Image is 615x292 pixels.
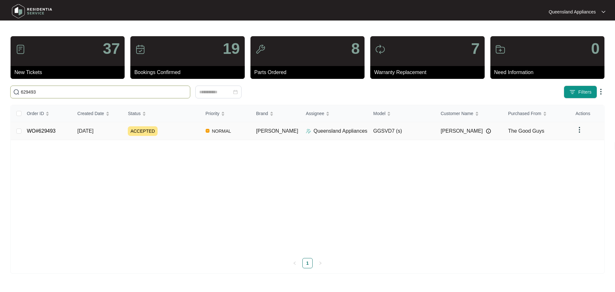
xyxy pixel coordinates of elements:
button: right [315,258,325,268]
th: Purchased From [503,105,570,122]
img: residentia service logo [10,2,54,21]
p: 8 [351,41,360,56]
span: left [293,261,297,265]
span: Filters [578,89,592,96]
img: dropdown arrow [597,88,605,96]
p: Warranty Replacement [374,69,484,76]
span: Created Date [78,110,104,117]
th: Status [123,105,200,122]
img: icon [15,44,26,54]
p: Queensland Appliances [549,9,596,15]
span: ACCEPTED [128,126,157,136]
img: search-icon [13,89,20,95]
img: icon [135,44,145,54]
p: Parts Ordered [254,69,365,76]
span: [PERSON_NAME] [256,128,298,134]
th: Actions [570,105,604,122]
p: Bookings Confirmed [134,69,244,76]
span: The Good Guys [508,128,544,134]
li: Next Page [315,258,325,268]
td: GGSVD7 (s) [368,122,436,140]
img: Info icon [486,129,491,134]
th: Priority [201,105,251,122]
img: Vercel Logo [206,129,209,133]
p: 0 [591,41,600,56]
a: 1 [303,258,312,268]
th: Customer Name [436,105,503,122]
img: icon [255,44,266,54]
span: Priority [206,110,220,117]
p: 37 [103,41,120,56]
p: 19 [223,41,240,56]
span: Purchased From [508,110,541,117]
img: filter icon [569,89,576,95]
span: Status [128,110,141,117]
p: 7 [471,41,480,56]
span: Assignee [306,110,324,117]
img: dropdown arrow [576,126,583,134]
th: Brand [251,105,300,122]
img: icon [495,44,505,54]
a: WO#629493 [27,128,56,134]
button: filter iconFilters [564,86,597,98]
span: [PERSON_NAME] [441,127,483,135]
img: dropdown arrow [602,10,605,13]
span: right [318,261,322,265]
p: New Tickets [14,69,125,76]
span: Order ID [27,110,44,117]
p: Need Information [494,69,604,76]
li: Previous Page [290,258,300,268]
th: Order ID [22,105,72,122]
img: icon [375,44,385,54]
button: left [290,258,300,268]
th: Model [368,105,436,122]
span: Customer Name [441,110,473,117]
img: Assigner Icon [306,129,311,134]
th: Created Date [72,105,123,122]
li: 1 [302,258,313,268]
span: Brand [256,110,268,117]
input: Search by Order Id, Assignee Name, Customer Name, Brand and Model [21,88,187,96]
span: NORMAL [209,127,234,135]
th: Assignee [301,105,368,122]
span: Model [373,110,385,117]
span: [DATE] [78,128,94,134]
p: Queensland Appliances [314,127,367,135]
